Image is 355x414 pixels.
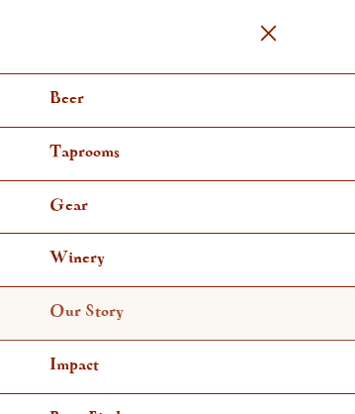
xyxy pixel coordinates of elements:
span: Beer [49,91,84,106]
span: Our Story [49,304,124,319]
span: Winery [49,251,105,265]
span: Impact [49,358,99,372]
span: Taprooms [49,145,120,159]
span: Gear [49,198,88,213]
a: Menu [258,14,279,55]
